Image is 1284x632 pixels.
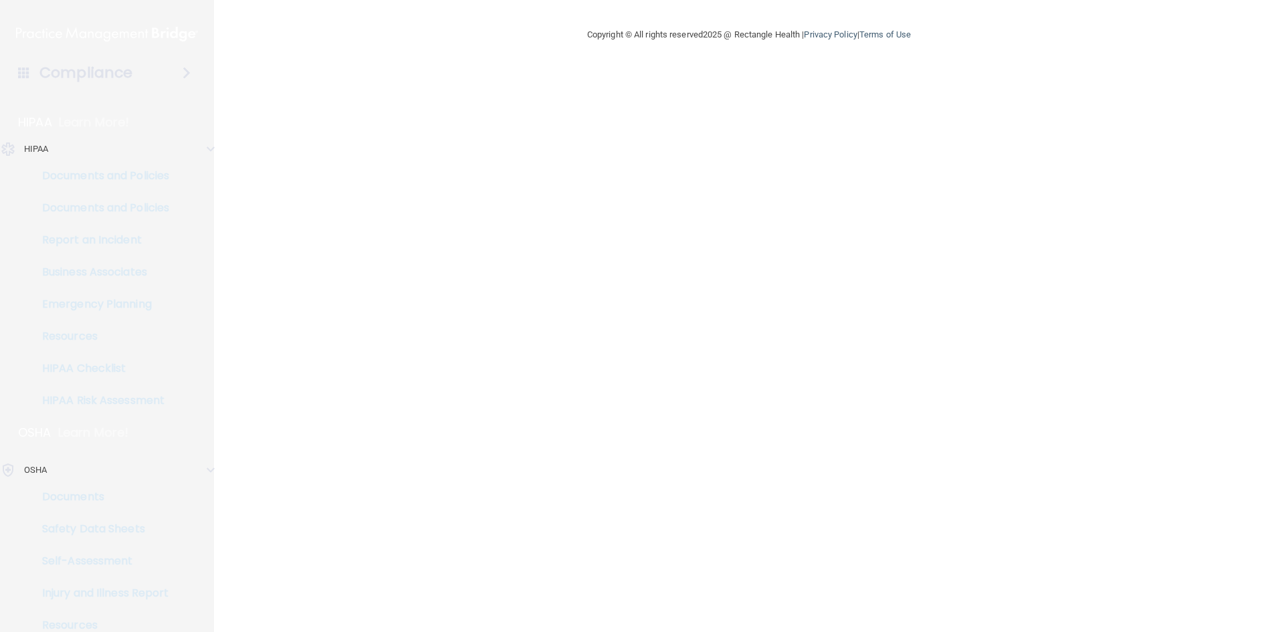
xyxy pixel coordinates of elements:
[9,587,191,600] p: Injury and Illness Report
[9,266,191,279] p: Business Associates
[59,114,130,130] p: Learn More!
[804,29,857,39] a: Privacy Policy
[859,29,911,39] a: Terms of Use
[9,330,191,343] p: Resources
[58,425,129,441] p: Learn More!
[16,21,198,47] img: PMB logo
[9,490,191,504] p: Documents
[9,619,191,632] p: Resources
[9,169,191,183] p: Documents and Policies
[24,141,49,157] p: HIPAA
[9,298,191,311] p: Emergency Planning
[18,425,51,441] p: OSHA
[505,13,993,56] div: Copyright © All rights reserved 2025 @ Rectangle Health | |
[9,522,191,536] p: Safety Data Sheets
[24,462,47,478] p: OSHA
[9,362,191,375] p: HIPAA Checklist
[9,201,191,215] p: Documents and Policies
[9,233,191,247] p: Report an Incident
[18,114,52,130] p: HIPAA
[39,64,132,82] h4: Compliance
[9,394,191,407] p: HIPAA Risk Assessment
[9,554,191,568] p: Self-Assessment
